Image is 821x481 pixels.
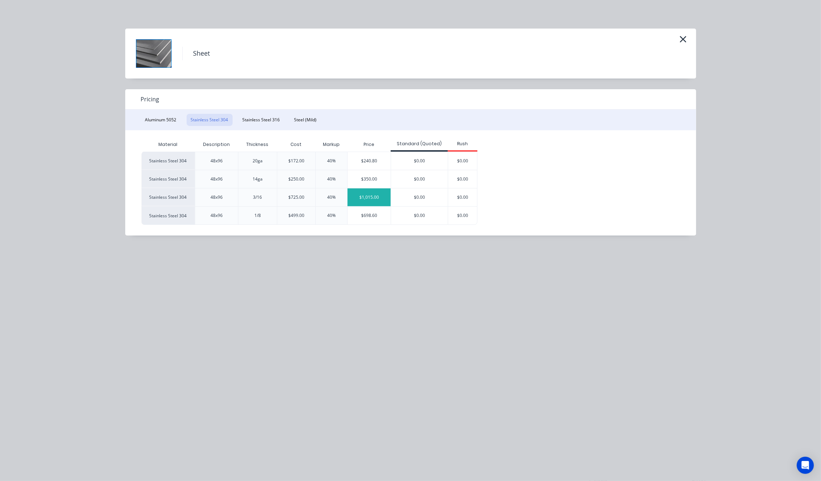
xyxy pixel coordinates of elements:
[182,47,221,60] h4: Sheet
[288,212,304,219] div: $499.00
[238,114,284,126] button: Stainless Steel 316
[391,152,448,170] div: $0.00
[254,212,261,219] div: 1/8
[348,170,391,188] div: $350.00
[327,212,336,219] div: 40%
[327,158,336,164] div: 40%
[348,188,391,206] div: $1,015.00
[141,114,181,126] button: Aluminum 5052
[348,152,391,170] div: $240.80
[290,114,321,126] button: Steel (Mild)
[187,114,233,126] button: Stainless Steel 304
[448,141,477,147] div: Rush
[391,170,448,188] div: $0.00
[141,188,195,206] div: Stainless Steel 304
[288,176,304,182] div: $250.00
[253,194,262,201] div: 3/16
[348,207,391,224] div: $698.60
[288,194,304,201] div: $725.00
[141,152,195,170] div: Stainless Steel 304
[288,158,304,164] div: $172.00
[797,457,814,474] div: Open Intercom Messenger
[141,206,195,225] div: Stainless Steel 304
[448,152,477,170] div: $0.00
[141,137,195,152] div: Material
[391,141,448,147] div: Standard (Quoted)
[253,158,263,164] div: 20ga
[315,137,347,152] div: Markup
[448,188,477,206] div: $0.00
[448,207,477,224] div: $0.00
[141,170,195,188] div: Stainless Steel 304
[141,95,159,103] span: Pricing
[391,207,448,224] div: $0.00
[277,137,316,152] div: Cost
[448,170,477,188] div: $0.00
[391,188,448,206] div: $0.00
[327,194,336,201] div: 40%
[347,137,391,152] div: Price
[253,176,263,182] div: 14ga
[211,212,223,219] div: 48x96
[240,136,274,153] div: Thickness
[211,176,223,182] div: 48x96
[136,36,172,71] img: Sheet
[327,176,336,182] div: 40%
[197,136,235,153] div: Description
[211,194,223,201] div: 48x96
[211,158,223,164] div: 48x96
